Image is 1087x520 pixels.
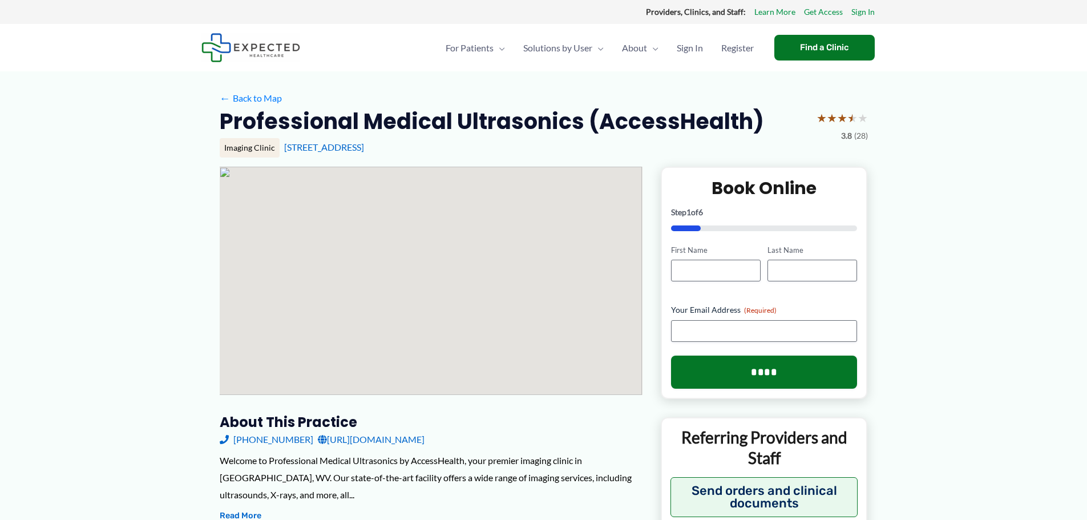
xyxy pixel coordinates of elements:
[220,138,280,158] div: Imaging Clinic
[851,5,875,19] a: Sign In
[767,245,857,256] label: Last Name
[318,431,425,448] a: [URL][DOMAIN_NAME]
[622,28,647,68] span: About
[437,28,763,68] nav: Primary Site Navigation
[754,5,795,19] a: Learn More
[677,28,703,68] span: Sign In
[220,452,642,503] div: Welcome to Professional Medical Ultrasonics by AccessHealth, your premier imaging clinic in [GEOG...
[647,28,658,68] span: Menu Toggle
[858,107,868,128] span: ★
[220,413,642,431] h3: About this practice
[201,33,300,62] img: Expected Healthcare Logo - side, dark font, small
[804,5,843,19] a: Get Access
[670,427,858,469] p: Referring Providers and Staff
[841,128,852,143] span: 3.8
[220,431,313,448] a: [PHONE_NUMBER]
[744,306,777,315] span: (Required)
[670,477,858,517] button: Send orders and clinical documents
[827,107,837,128] span: ★
[220,92,231,103] span: ←
[446,28,494,68] span: For Patients
[613,28,668,68] a: AboutMenu Toggle
[220,107,764,135] h2: Professional Medical Ultrasonics (AccessHealth)
[671,245,761,256] label: First Name
[837,107,847,128] span: ★
[523,28,592,68] span: Solutions by User
[220,90,282,107] a: ←Back to Map
[671,208,858,216] p: Step of
[817,107,827,128] span: ★
[698,207,703,217] span: 6
[774,35,875,61] a: Find a Clinic
[712,28,763,68] a: Register
[646,7,746,17] strong: Providers, Clinics, and Staff:
[437,28,514,68] a: For PatientsMenu Toggle
[668,28,712,68] a: Sign In
[671,304,858,316] label: Your Email Address
[494,28,505,68] span: Menu Toggle
[514,28,613,68] a: Solutions by UserMenu Toggle
[847,107,858,128] span: ★
[686,207,691,217] span: 1
[721,28,754,68] span: Register
[854,128,868,143] span: (28)
[284,142,364,152] a: [STREET_ADDRESS]
[671,177,858,199] h2: Book Online
[592,28,604,68] span: Menu Toggle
